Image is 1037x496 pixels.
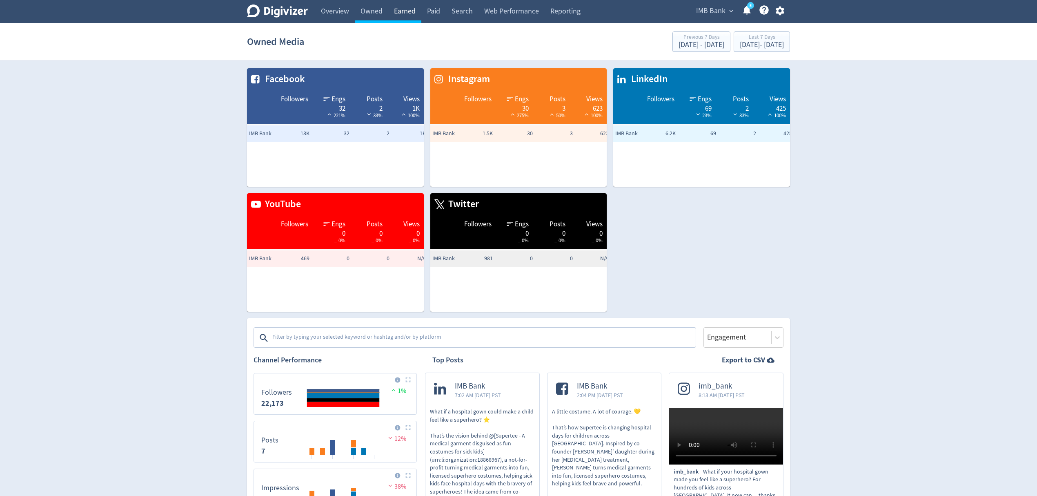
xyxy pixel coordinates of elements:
[535,250,575,267] td: 0
[367,94,383,104] span: Posts
[647,94,674,104] span: Followers
[627,72,668,86] span: LinkedIn
[254,355,417,365] h2: Channel Performance
[365,112,383,119] span: 33%
[247,68,424,187] table: customized table
[455,391,501,399] span: 7:02 AM [DATE] PST
[455,125,495,142] td: 1.5K
[400,112,420,119] span: 100%
[500,229,529,235] div: 0
[432,130,465,138] span: IMB Bank
[537,229,566,235] div: 0
[575,250,615,267] td: N/A
[583,112,603,119] span: 100%
[354,229,383,235] div: 0
[535,125,575,142] td: 3
[583,111,591,117] img: positive-performance-white.svg
[365,111,373,117] img: negative-performance-white.svg
[271,250,312,267] td: 469
[577,382,623,391] span: IMB Bank
[354,104,383,110] div: 2
[261,72,305,86] span: Facebook
[261,483,299,493] dt: Impressions
[464,219,492,229] span: Followers
[430,68,607,187] table: customized table
[740,41,784,49] div: [DATE] - [DATE]
[352,125,392,142] td: 2
[731,111,739,117] img: negative-performance-white.svg
[367,219,383,229] span: Posts
[391,104,420,110] div: 1K
[249,130,282,138] span: IMB Bank
[495,125,535,142] td: 30
[722,355,765,365] strong: Export to CSV
[312,250,352,267] td: 0
[683,104,712,110] div: 69
[281,94,308,104] span: Followers
[247,193,424,312] table: customized table
[405,473,411,478] img: Placeholder
[766,111,774,117] img: positive-performance-white.svg
[403,219,420,229] span: Views
[405,377,411,382] img: Placeholder
[574,229,603,235] div: 0
[693,4,735,18] button: IMB Bank
[249,255,282,263] span: IMB Bank
[674,468,703,476] span: imb_bank
[699,382,745,391] span: imb_bank
[766,112,786,119] span: 100%
[698,94,712,104] span: Engs
[731,112,749,119] span: 33%
[455,382,501,391] span: IMB Bank
[257,425,413,459] svg: Posts 7
[757,104,786,110] div: 425
[679,41,724,49] div: [DATE] - [DATE]
[352,250,392,267] td: 0
[349,458,358,464] text: 01/09
[613,68,790,187] table: customized table
[261,388,292,397] dt: Followers
[518,237,529,244] span: _ 0%
[386,483,406,491] span: 38%
[386,435,394,441] img: negative-performance.svg
[750,3,752,9] text: 5
[615,130,648,138] span: IMB Bank
[328,458,338,464] text: 30/08
[550,219,565,229] span: Posts
[679,34,724,41] div: Previous 7 Days
[577,391,623,399] span: 2:04 PM [DATE] PST
[455,250,495,267] td: 981
[334,237,345,244] span: _ 0%
[720,104,749,110] div: 2
[728,7,735,15] span: expand_more
[281,219,308,229] span: Followers
[271,125,312,142] td: 13K
[261,197,301,211] span: YouTube
[391,229,420,235] div: 0
[369,458,379,464] text: 03/09
[718,125,758,142] td: 2
[405,425,411,430] img: Placeholder
[261,446,265,456] strong: 7
[734,31,790,52] button: Last 7 Days[DATE]- [DATE]
[770,94,786,104] span: Views
[758,125,798,142] td: 425
[537,104,566,110] div: 3
[247,29,304,55] h1: Owned Media
[444,72,490,86] span: Instagram
[332,219,345,229] span: Engs
[409,237,420,244] span: _ 0%
[389,387,398,393] img: positive-performance.svg
[403,94,420,104] span: Views
[548,111,556,117] img: positive-performance-white.svg
[261,398,284,408] strong: 22,173
[432,355,463,365] h2: Top Posts
[316,229,345,235] div: 0
[747,2,754,9] a: 5
[509,112,529,119] span: 275%
[500,104,529,110] div: 30
[307,458,317,464] text: 28/08
[699,391,745,399] span: 8:13 AM [DATE] PST
[694,112,712,119] span: 23%
[400,111,408,117] img: positive-performance-white.svg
